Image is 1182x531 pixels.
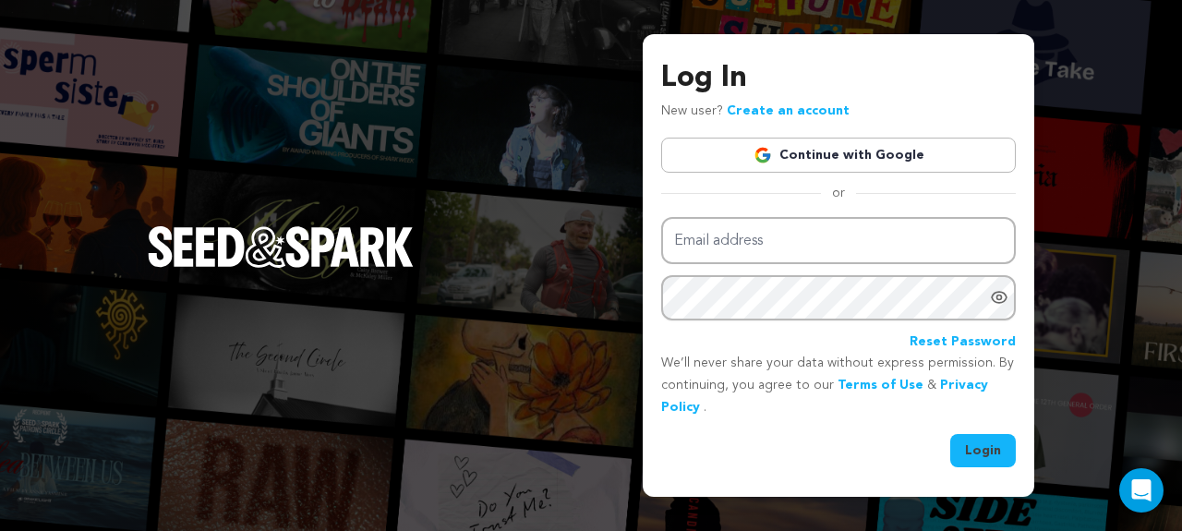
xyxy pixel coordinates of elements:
p: We’ll never share your data without express permission. By continuing, you agree to our & . [661,353,1016,418]
h3: Log In [661,56,1016,101]
img: Seed&Spark Logo [148,226,414,267]
p: New user? [661,101,850,123]
a: Create an account [727,104,850,117]
div: Open Intercom Messenger [1119,468,1164,513]
a: Continue with Google [661,138,1016,173]
input: Email address [661,217,1016,264]
img: Google logo [754,146,772,164]
a: Terms of Use [838,379,923,392]
a: Reset Password [910,332,1016,354]
a: Seed&Spark Homepage [148,226,414,304]
span: or [821,184,856,202]
button: Login [950,434,1016,467]
a: Privacy Policy [661,379,988,414]
a: Show password as plain text. Warning: this will display your password on the screen. [990,288,1008,307]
